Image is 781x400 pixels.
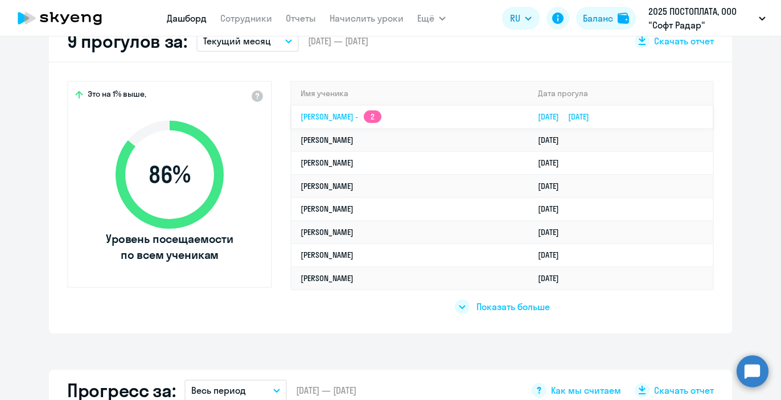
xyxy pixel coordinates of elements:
a: [DATE] [538,273,568,283]
a: Дашборд [167,13,207,24]
span: [DATE] — [DATE] [308,35,368,47]
a: Начислить уроки [330,13,404,24]
span: Ещё [417,11,434,25]
button: Балансbalance [576,7,636,30]
p: 2025 ПОСТОПЛАТА, ООО "Софт Радар" [648,5,754,32]
span: RU [510,11,520,25]
th: Имя ученика [291,82,529,105]
span: Это на 1% выше, [88,89,146,102]
a: [PERSON_NAME] -2 [301,112,381,122]
a: [PERSON_NAME] [301,158,353,168]
a: Сотрудники [220,13,272,24]
a: [PERSON_NAME] [301,227,353,237]
h2: 9 прогулов за: [67,30,187,52]
span: 86 % [104,161,235,188]
th: Дата прогула [529,82,713,105]
a: [DATE] [538,158,568,168]
a: [PERSON_NAME] [301,181,353,191]
a: [PERSON_NAME] [301,250,353,260]
a: [DATE][DATE] [538,112,598,122]
span: Как мы считаем [551,384,621,397]
span: Скачать отчет [654,35,714,47]
span: [DATE] — [DATE] [296,384,356,397]
a: [DATE] [538,227,568,237]
a: [PERSON_NAME] [301,135,353,145]
a: [DATE] [538,181,568,191]
img: balance [618,13,629,24]
span: Скачать отчет [654,384,714,397]
a: [PERSON_NAME] [301,204,353,214]
span: Показать больше [476,300,550,313]
button: RU [502,7,540,30]
p: Текущий месяц [203,34,271,48]
app-skyeng-badge: 2 [364,110,381,123]
a: Отчеты [286,13,316,24]
span: Уровень посещаемости по всем ученикам [104,231,235,263]
button: 2025 ПОСТОПЛАТА, ООО "Софт Радар" [643,5,771,32]
div: Баланс [583,11,613,25]
a: [DATE] [538,204,568,214]
button: Текущий месяц [196,30,299,52]
a: [DATE] [538,135,568,145]
p: Весь период [191,383,246,397]
button: Ещё [417,7,446,30]
a: [DATE] [538,250,568,260]
a: [PERSON_NAME] [301,273,353,283]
